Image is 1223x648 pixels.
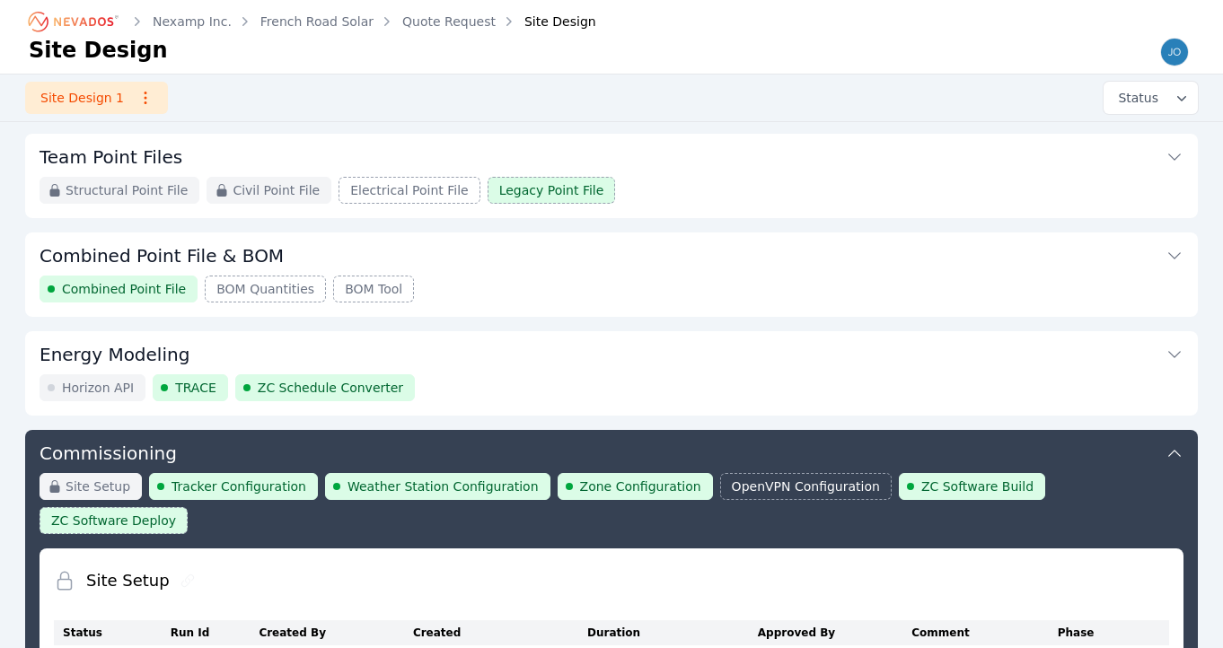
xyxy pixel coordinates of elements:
[587,620,758,645] th: Duration
[54,620,171,645] th: Status
[216,280,314,298] span: BOM Quantities
[175,379,216,397] span: TRACE
[40,134,1183,177] button: Team Point Files
[66,181,188,199] span: Structural Point File
[66,477,130,495] span: Site Setup
[345,280,402,298] span: BOM Tool
[1104,82,1198,114] button: Status
[62,379,134,397] span: Horizon API
[259,620,412,645] th: Created By
[40,430,1183,473] button: Commissioning
[348,477,539,495] span: Weather Station Configuration
[499,13,596,31] div: Site Design
[732,477,880,495] span: OpenVPN Configuration
[1058,620,1095,645] th: Phase
[40,144,182,170] h3: Team Point Files
[29,36,168,65] h1: Site Design
[172,477,306,495] span: Tracker Configuration
[29,7,596,36] nav: Breadcrumb
[413,620,587,645] th: Created
[25,232,1198,317] div: Combined Point File & BOMCombined Point FileBOM QuantitiesBOM Tool
[86,568,170,593] h2: Site Setup
[51,512,176,530] span: ZC Software Deploy
[233,181,320,199] span: Civil Point File
[260,13,374,31] a: French Road Solar
[921,477,1034,495] span: ZC Software Build
[40,243,284,268] h3: Combined Point File & BOM
[62,280,186,298] span: Combined Point File
[350,181,468,199] span: Electrical Point File
[25,331,1198,416] div: Energy ModelingHorizon APITRACEZC Schedule Converter
[25,134,1198,218] div: Team Point FilesStructural Point FileCivil Point FileElectrical Point FileLegacy Point File
[40,342,189,367] h3: Energy Modeling
[1111,89,1158,107] span: Status
[40,331,1183,374] button: Energy Modeling
[402,13,496,31] a: Quote Request
[758,620,911,645] th: Approved By
[153,13,232,31] a: Nexamp Inc.
[40,441,177,466] h3: Commissioning
[40,232,1183,276] button: Combined Point File & BOM
[580,477,701,495] span: Zone Configuration
[499,181,604,199] span: Legacy Point File
[25,82,168,114] a: Site Design 1
[171,620,260,645] th: Run Id
[258,379,403,397] span: ZC Schedule Converter
[1160,38,1189,66] img: joe.mikula@nevados.solar
[911,620,1057,645] th: Comment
